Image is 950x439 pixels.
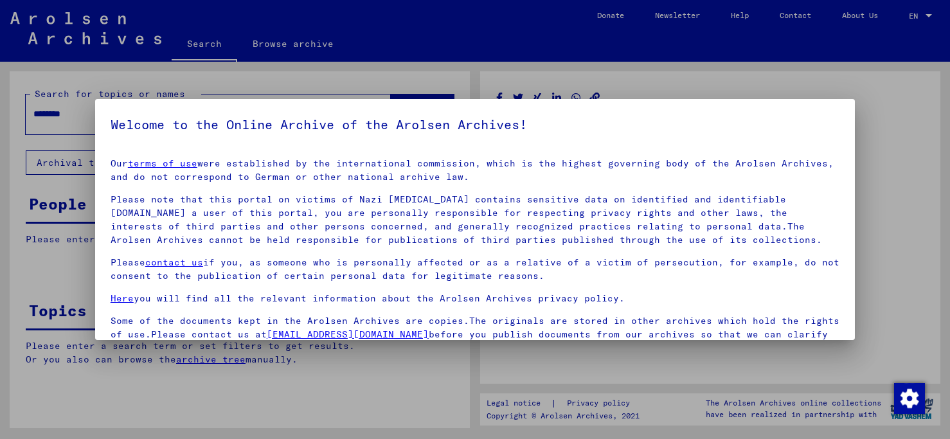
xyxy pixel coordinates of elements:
p: Some of the documents kept in the Arolsen Archives are copies.The originals are stored in other a... [111,314,839,355]
h5: Welcome to the Online Archive of the Arolsen Archives! [111,114,839,135]
a: Here [111,292,134,304]
p: Our were established by the international commission, which is the highest governing body of the ... [111,157,839,184]
a: [EMAIL_ADDRESS][DOMAIN_NAME] [267,328,429,340]
a: terms of use [128,157,197,169]
p: Please if you, as someone who is personally affected or as a relative of a victim of persecution,... [111,256,839,283]
a: contact us [145,256,203,268]
img: Change consent [894,383,925,414]
p: Please note that this portal on victims of Nazi [MEDICAL_DATA] contains sensitive data on identif... [111,193,839,247]
p: you will find all the relevant information about the Arolsen Archives privacy policy. [111,292,839,305]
